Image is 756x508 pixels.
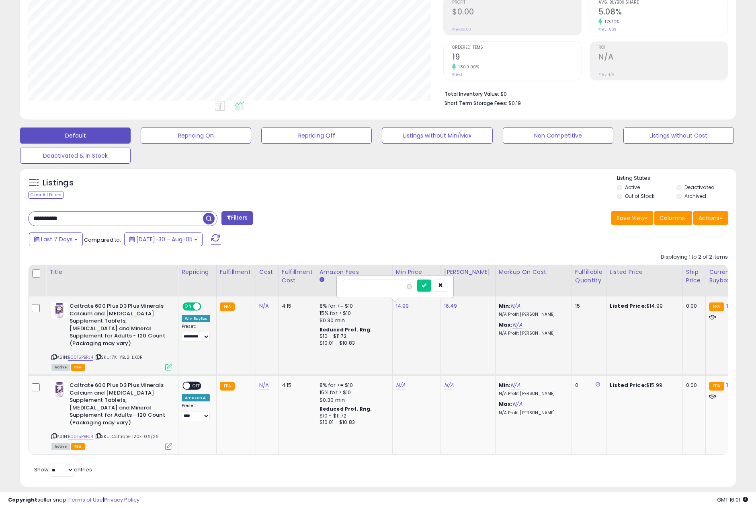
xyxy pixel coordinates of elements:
button: Deactivated & In Stock [20,148,131,164]
span: [DATE]-30 - Aug-05 [136,235,193,243]
div: $10 - $11.72 [320,413,386,420]
small: Prev: N/A [598,72,614,77]
div: 0 [575,382,600,389]
div: Amazon Fees [320,268,389,276]
small: Prev: 1.86% [598,27,616,32]
button: Last 7 Days [29,232,83,246]
div: $14.99 [610,302,676,310]
a: N/A [444,381,454,389]
span: 2025-08-13 16:01 GMT [717,496,748,504]
span: Columns [660,214,685,222]
b: Short Term Storage Fees: [445,100,507,107]
div: 8% for <= $10 [320,302,386,310]
span: OFF [190,383,203,389]
small: 173.12% [602,19,620,25]
small: FBA [709,382,724,391]
div: Fulfillable Quantity [575,268,603,285]
button: [DATE]-30 - Aug-05 [124,232,203,246]
div: Preset: [182,403,210,421]
div: $0.30 min [320,397,386,404]
button: Default [20,128,131,144]
a: N/A [510,302,520,310]
small: FBA [220,302,235,311]
div: [PERSON_NAME] [444,268,492,276]
img: 41QkDH3Z7xL._SL40_.jpg [51,302,68,319]
a: B0015PBPJ4 [68,433,93,440]
a: N/A [396,381,406,389]
span: Last 7 Days [41,235,73,243]
div: Amazon AI [182,394,210,401]
a: B0015PBPJ4 [68,354,93,361]
span: All listings currently available for purchase on Amazon [51,364,70,371]
button: Columns [654,211,692,225]
b: Max: [499,400,513,408]
div: Ship Price [686,268,702,285]
div: 4.15 [282,302,310,310]
b: Caltrate 600 Plus D3 Plus Minerals Calcium and [MEDICAL_DATA] Supplement Tablets, [MEDICAL_DATA] ... [70,382,167,428]
div: 15% for > $10 [320,389,386,396]
p: N/A Profit [PERSON_NAME] [499,331,565,336]
div: seller snap | | [8,496,139,504]
span: Ordered Items [452,45,581,50]
div: ASIN: [51,382,172,449]
div: $15.99 [610,382,676,389]
div: Clear All Filters [28,191,64,199]
strong: Copyright [8,496,37,504]
div: Win BuyBox [182,315,210,322]
div: 0.00 [686,382,699,389]
b: Total Inventory Value: [445,90,499,97]
th: The percentage added to the cost of goods (COGS) that forms the calculator for Min & Max prices. [495,265,572,296]
a: N/A [510,381,520,389]
button: Repricing Off [261,128,372,144]
small: 1800.00% [456,64,479,70]
a: 14.99 [396,302,409,310]
b: Min: [499,381,511,389]
small: Prev: $0.00 [452,27,471,32]
span: FBA [71,364,85,371]
span: $0.19 [508,99,521,107]
button: Save View [611,211,653,225]
li: $0 [445,88,722,98]
div: Displaying 1 to 2 of 2 items [661,253,728,261]
img: 41QkDH3Z7xL._SL40_.jpg [51,382,68,398]
b: Reduced Prof. Rng. [320,405,372,412]
small: FBA [220,382,235,391]
span: OFF [200,303,213,310]
div: Listed Price [610,268,679,276]
div: Preset: [182,324,210,342]
b: Listed Price: [610,302,646,310]
label: Active [625,184,640,191]
h5: Listings [43,177,74,189]
div: 15 [575,302,600,310]
b: Caltrate 600 Plus D3 Plus Minerals Calcium and [MEDICAL_DATA] Supplement Tablets, [MEDICAL_DATA] ... [70,302,167,349]
button: Filters [221,211,253,225]
h2: $0.00 [452,7,581,18]
b: Listed Price: [610,381,646,389]
p: N/A Profit [PERSON_NAME] [499,410,565,416]
small: Prev: 1 [452,72,462,77]
div: ASIN: [51,302,172,370]
div: Markup on Cost [499,268,568,276]
div: 8% for <= $10 [320,382,386,389]
b: Min: [499,302,511,310]
a: 16.49 [444,302,457,310]
div: Title [49,268,175,276]
div: $10 - $11.72 [320,333,386,340]
div: Fulfillment [220,268,252,276]
label: Archived [684,193,706,199]
div: $10.01 - $10.83 [320,340,386,347]
div: 15% for > $10 [320,310,386,317]
button: Listings without Min/Max [382,128,492,144]
span: ON [183,303,193,310]
span: 13.99 [726,302,739,310]
span: 13.99 [726,381,739,389]
a: N/A [512,400,522,408]
span: ROI [598,45,727,50]
div: 0.00 [686,302,699,310]
p: N/A Profit [PERSON_NAME] [499,391,565,397]
span: | SKU: 7K-YBJ2-LX0R [94,354,143,360]
b: Reduced Prof. Rng. [320,326,372,333]
div: $10.01 - $10.83 [320,419,386,426]
span: Show: entries [34,466,92,473]
div: $0.30 min [320,317,386,324]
